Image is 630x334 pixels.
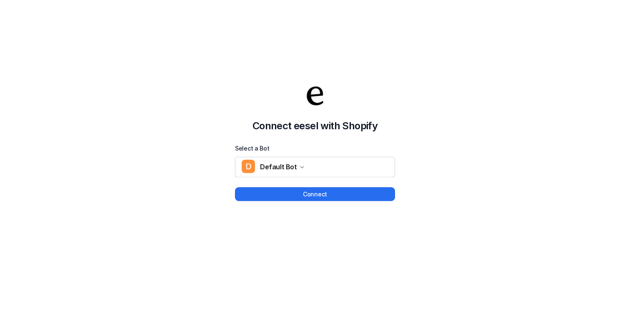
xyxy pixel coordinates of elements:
[260,161,297,173] span: Default Bot
[242,160,255,173] span: D
[235,143,395,153] label: Select a Bot
[235,157,395,177] button: DDefault Bot
[302,83,327,108] img: Your Company
[235,118,395,133] h2: Connect eesel with Shopify
[235,187,395,201] button: Connect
